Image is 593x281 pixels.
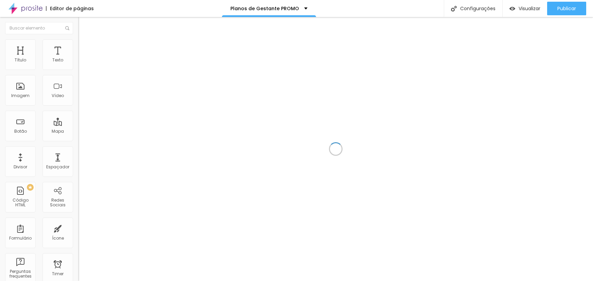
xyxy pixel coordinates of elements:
span: Visualizar [519,6,540,11]
div: Botão [14,129,27,134]
img: Icone [451,6,457,12]
div: Ícone [52,236,64,241]
div: Formulário [9,236,32,241]
button: Visualizar [503,2,547,15]
div: Editor de páginas [46,6,94,11]
div: Texto [52,58,63,62]
button: Publicar [547,2,586,15]
div: Imagem [11,93,30,98]
div: Divisor [14,165,27,169]
p: Planos de Gestante PROMO [230,6,299,11]
div: Código HTML [7,198,34,208]
div: Perguntas frequentes [7,269,34,279]
div: Redes Sociais [44,198,71,208]
div: Vídeo [52,93,64,98]
span: Publicar [557,6,576,11]
img: Icone [65,26,69,30]
div: Mapa [52,129,64,134]
div: Título [15,58,26,62]
input: Buscar elemento [5,22,73,34]
div: Timer [52,271,64,276]
div: Espaçador [46,165,69,169]
img: view-1.svg [509,6,515,12]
